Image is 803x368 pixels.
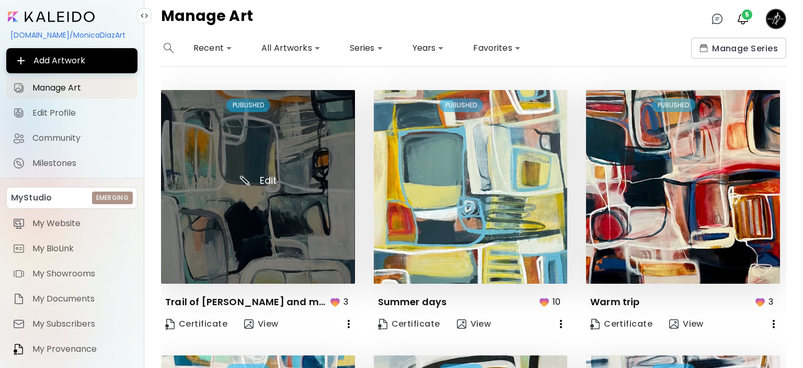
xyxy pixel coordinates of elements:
p: 10 [553,295,560,308]
img: Edit Profile icon [13,107,25,119]
img: Manage Art icon [13,82,25,94]
a: itemMy BioLink [6,238,137,259]
a: itemMy Website [6,213,137,234]
a: CertificateCertificate [586,314,657,334]
a: CertificateCertificate [374,314,444,334]
img: view-art [457,319,466,329]
span: Community [32,133,131,143]
div: [DOMAIN_NAME]/MonicaDiazArt [6,26,137,44]
a: completeMilestones iconMilestones [6,153,137,174]
span: My Website [32,218,131,229]
img: thumbnail [374,90,568,284]
p: Warm trip [590,296,640,308]
img: item [13,318,25,330]
img: favorites [754,296,766,308]
button: favorites3 [326,292,355,311]
span: My BioLink [32,243,131,254]
img: view-art [244,319,254,329]
img: item [13,293,25,305]
div: PUBLISHED [651,98,695,112]
div: PUBLISHED [226,98,270,112]
img: chatIcon [711,13,724,25]
div: Favorites [469,40,524,57]
img: thumbnail [161,90,355,284]
span: Certificate [165,318,227,330]
button: view-artView [453,314,496,334]
span: My Showrooms [32,269,131,279]
span: Manage Series [699,43,778,54]
img: item [13,242,25,255]
button: bellIcon5 [734,10,752,28]
div: Series [346,40,387,57]
img: view-art [669,319,679,329]
button: favorites3 [751,292,780,311]
img: collections [699,44,708,52]
span: Certificate [378,318,440,330]
img: Certificate [165,319,175,330]
a: Edit Profile iconEdit Profile [6,103,137,124]
div: PUBLISHED [439,98,483,112]
span: My Provenance [32,344,131,354]
button: collectionsManage Series [691,38,786,59]
img: search [164,43,174,53]
p: MyStudio [11,192,52,204]
button: Add Artwork [6,48,137,73]
span: My Documents [32,294,131,304]
span: View [457,318,491,330]
img: item [13,217,25,230]
a: itemMy Provenance [6,339,137,360]
p: 3 [768,295,773,308]
a: Manage Art iconManage Art [6,77,137,98]
p: Summer days [378,296,447,308]
img: Certificate [590,319,600,330]
img: bellIcon [737,13,749,25]
img: item [13,343,25,355]
img: Milestones icon [13,157,25,170]
img: Certificate [378,319,387,330]
h6: Emerging [96,193,129,203]
a: itemMy Showrooms [6,263,137,284]
a: itemMy Subscribers [6,314,137,334]
span: My Subscribers [32,319,131,329]
a: Community iconCommunity [6,128,137,149]
span: Manage Art [32,83,131,93]
span: View [669,318,704,330]
img: collapse [140,12,148,20]
span: View [244,318,279,330]
span: Milestones [32,158,131,169]
button: view-artView [665,314,708,334]
span: 5 [742,9,752,20]
h4: Manage Art [161,8,253,29]
img: thumbnail [586,90,780,284]
span: Edit Profile [32,108,131,118]
p: 3 [343,295,348,308]
img: item [13,267,25,280]
a: itemMy Documents [6,288,137,309]
span: Add Artwork [15,54,129,67]
img: favorites [329,296,341,308]
button: view-artView [240,314,283,334]
button: favorites10 [535,292,567,311]
div: Years [408,40,449,57]
div: Recent [189,40,236,57]
span: Certificate [590,318,652,330]
div: All Artworks [257,40,325,57]
a: CertificateCertificate [161,314,232,334]
img: favorites [538,296,550,308]
button: search [161,38,177,59]
img: Community icon [13,132,25,144]
p: Trail of [PERSON_NAME] and moonlight [165,296,326,308]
